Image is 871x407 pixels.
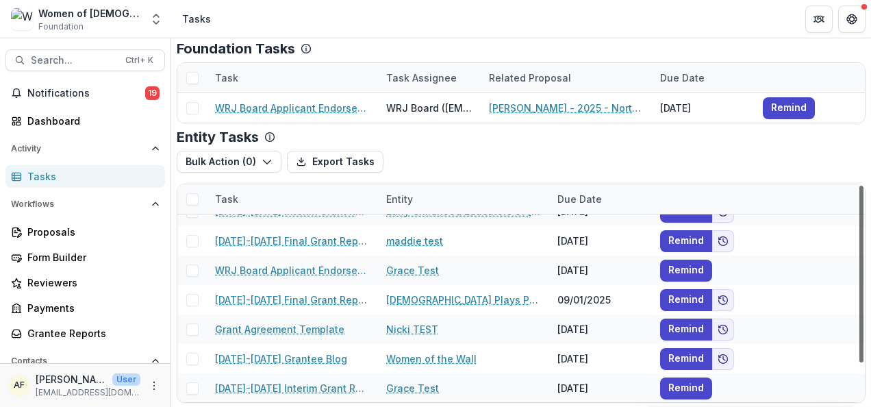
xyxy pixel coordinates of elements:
[36,386,140,399] p: [EMAIL_ADDRESS][DOMAIN_NAME]
[378,184,549,214] div: Entity
[207,63,378,92] div: Task
[549,344,652,373] div: [DATE]
[549,256,652,285] div: [DATE]
[207,192,247,206] div: Task
[215,263,370,277] a: WRJ Board Applicant Endorsement Form 2026
[481,71,579,85] div: Related Proposal
[177,151,281,173] button: Bulk Action (0)
[378,63,481,92] div: Task Assignee
[177,9,216,29] nav: breadcrumb
[660,260,712,282] button: Remind
[27,169,154,184] div: Tasks
[11,356,146,366] span: Contacts
[215,234,370,248] a: [DATE]-[DATE] Final Grant Report
[5,350,165,372] button: Open Contacts
[549,285,652,314] div: 09/01/2025
[386,293,541,307] a: [DEMOGRAPHIC_DATA] Plays Project
[652,71,713,85] div: Due Date
[549,226,652,256] div: [DATE]
[182,12,211,26] div: Tasks
[38,21,84,33] span: Foundation
[386,101,472,115] div: WRJ Board ([EMAIL_ADDRESS][DOMAIN_NAME])
[386,234,443,248] a: maddie test
[549,184,652,214] div: Due Date
[5,110,165,132] a: Dashboard
[763,97,815,119] button: Remind
[5,271,165,294] a: Reviewers
[27,250,154,264] div: Form Builder
[838,5,866,33] button: Get Help
[5,49,165,71] button: Search...
[660,348,712,370] button: Remind
[549,373,652,403] div: [DATE]
[123,53,156,68] div: Ctrl + K
[215,101,370,115] a: WRJ Board Applicant Endorsement Form 2026
[660,378,712,399] button: Remind
[27,301,154,315] div: Payments
[207,71,247,85] div: Task
[38,6,141,21] div: Women of [DEMOGRAPHIC_DATA]
[378,71,465,85] div: Task Assignee
[5,246,165,269] a: Form Builder
[11,199,146,209] span: Workflows
[112,373,140,386] p: User
[378,192,421,206] div: Entity
[5,82,165,104] button: Notifications19
[481,63,652,92] div: Related Proposal
[27,225,154,239] div: Proposals
[11,144,146,153] span: Activity
[27,88,145,99] span: Notifications
[177,40,295,57] p: Foundation Tasks
[11,8,33,30] img: Women of Reform Judaism
[177,129,259,145] p: Entity Tasks
[215,293,370,307] a: [DATE]-[DATE] Final Grant Report
[215,381,370,395] a: [DATE]-[DATE] Interim Grant Report
[27,275,154,290] div: Reviewers
[652,63,755,92] div: Due Date
[5,165,165,188] a: Tasks
[36,372,107,386] p: [PERSON_NAME]
[489,101,644,115] a: [PERSON_NAME] - 2025 - North American Board Service Application 2026
[660,289,712,311] button: Remind
[287,151,383,173] button: Export Tasks
[660,319,712,341] button: Remind
[386,381,439,395] a: Grace Test
[712,348,734,370] button: Add to friends
[5,221,165,243] a: Proposals
[145,86,160,100] span: 19
[660,230,712,252] button: Remind
[31,55,117,66] span: Search...
[805,5,833,33] button: Partners
[5,138,165,160] button: Open Activity
[14,381,25,390] div: Amanda Feldman
[386,322,438,336] a: Nicki TEST
[549,192,610,206] div: Due Date
[712,230,734,252] button: Add to friends
[207,184,378,214] div: Task
[652,93,755,123] div: [DATE]
[146,378,162,394] button: More
[215,322,344,336] a: Grant Agreement Template
[712,319,734,341] button: Add to friends
[147,5,166,33] button: Open entity switcher
[5,322,165,345] a: Grantee Reports
[5,297,165,319] a: Payments
[5,193,165,215] button: Open Workflows
[386,351,477,366] a: Women of the Wall
[712,289,734,311] button: Add to friends
[27,114,154,128] div: Dashboard
[549,314,652,344] div: [DATE]
[215,351,347,366] a: [DATE]-[DATE] Grantee Blog
[386,263,439,277] a: Grace Test
[27,326,154,341] div: Grantee Reports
